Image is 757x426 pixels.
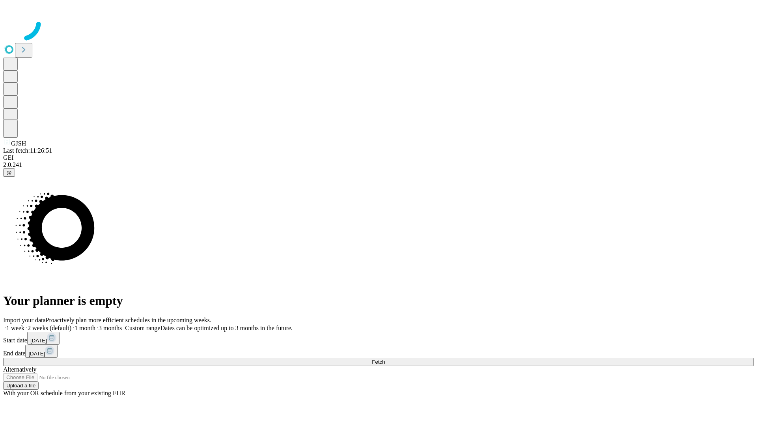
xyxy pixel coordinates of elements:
[3,381,39,390] button: Upload a file
[3,366,36,373] span: Alternatively
[3,390,125,396] span: With your OR schedule from your existing EHR
[28,325,71,331] span: 2 weeks (default)
[75,325,95,331] span: 1 month
[3,147,52,154] span: Last fetch: 11:26:51
[160,325,293,331] span: Dates can be optimized up to 3 months in the future.
[3,161,754,168] div: 2.0.241
[99,325,122,331] span: 3 months
[6,170,12,176] span: @
[3,293,754,308] h1: Your planner is empty
[11,140,26,147] span: GJSH
[27,332,60,345] button: [DATE]
[3,168,15,177] button: @
[3,332,754,345] div: Start date
[3,317,46,323] span: Import your data
[46,317,211,323] span: Proactively plan more efficient schedules in the upcoming weeks.
[3,154,754,161] div: GEI
[6,325,24,331] span: 1 week
[125,325,160,331] span: Custom range
[25,345,58,358] button: [DATE]
[28,351,45,357] span: [DATE]
[30,338,47,344] span: [DATE]
[372,359,385,365] span: Fetch
[3,358,754,366] button: Fetch
[3,345,754,358] div: End date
